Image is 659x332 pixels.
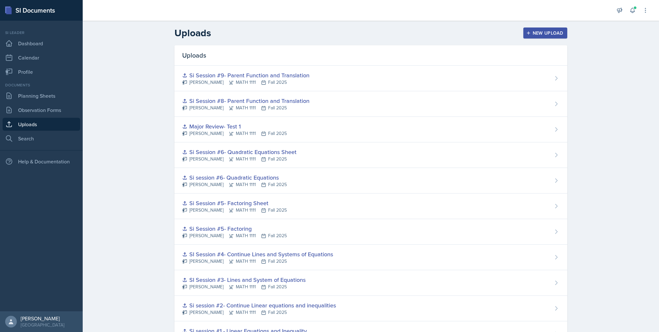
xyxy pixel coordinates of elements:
div: Documents [3,82,80,88]
h2: Uploads [174,27,211,39]
div: [PERSON_NAME] MATH 1111 Fall 2025 [182,309,336,316]
div: SI Session #3- Lines and System of Equations [182,275,306,284]
div: Si session #2- Continue Linear equations and inequalities [182,301,336,310]
a: SI Session #4- Continue Lines and Systems of Equations [PERSON_NAME]MATH 1111Fall 2025 [174,245,567,270]
a: Si Session #8- Parent Function and Translation [PERSON_NAME]MATH 1111Fall 2025 [174,91,567,117]
a: Calendar [3,51,80,64]
div: New Upload [528,30,563,36]
div: [PERSON_NAME] MATH 1111 Fall 2025 [182,105,309,111]
a: Si Session #6- Quadratic Equations Sheet [PERSON_NAME]MATH 1111Fall 2025 [174,142,567,168]
button: New Upload [523,28,568,39]
a: Si Session #5- Factoring [PERSON_NAME]MATH 1111Fall 2025 [174,219,567,245]
div: [PERSON_NAME] MATH 1111 Fall 2025 [182,181,287,188]
a: Dashboard [3,37,80,50]
div: [PERSON_NAME] MATH 1111 Fall 2025 [182,283,306,290]
a: SI Session #3- Lines and System of Equations [PERSON_NAME]MATH 1111Fall 2025 [174,270,567,296]
div: SI Session #4- Continue Lines and Systems of Equations [182,250,333,259]
div: [PERSON_NAME] MATH 1111 Fall 2025 [182,156,297,162]
div: Si Session #8- Parent Function and Translation [182,96,309,105]
div: [PERSON_NAME] [21,315,64,322]
div: Si Session #6- Quadratic Equations Sheet [182,148,297,156]
a: Si Session #5- Factoring Sheet [PERSON_NAME]MATH 1111Fall 2025 [174,194,567,219]
div: Si Session #5- Factoring Sheet [182,199,287,207]
a: Profile [3,65,80,78]
div: Major Review- Test 1 [182,122,287,131]
div: [PERSON_NAME] MATH 1111 Fall 2025 [182,79,309,86]
div: [PERSON_NAME] MATH 1111 Fall 2025 [182,258,333,265]
div: [PERSON_NAME] MATH 1111 Fall 2025 [182,232,287,239]
div: Help & Documentation [3,155,80,168]
a: Observation Forms [3,104,80,116]
a: Si Session #9- Parent Function and Translation [PERSON_NAME]MATH 1111Fall 2025 [174,66,567,91]
a: Uploads [3,118,80,131]
div: [PERSON_NAME] MATH 1111 Fall 2025 [182,207,287,214]
div: Si session #6- Quadratic Equations [182,173,287,182]
div: Si leader [3,30,80,36]
a: Search [3,132,80,145]
div: [PERSON_NAME] MATH 1111 Fall 2025 [182,130,287,137]
a: Major Review- Test 1 [PERSON_NAME]MATH 1111Fall 2025 [174,117,567,142]
div: Si Session #9- Parent Function and Translation [182,71,309,80]
a: Planning Sheets [3,89,80,102]
a: Si session #2- Continue Linear equations and inequalities [PERSON_NAME]MATH 1111Fall 2025 [174,296,567,321]
div: Uploads [174,45,567,66]
div: [GEOGRAPHIC_DATA] [21,322,64,328]
div: Si Session #5- Factoring [182,224,287,233]
a: Si session #6- Quadratic Equations [PERSON_NAME]MATH 1111Fall 2025 [174,168,567,194]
